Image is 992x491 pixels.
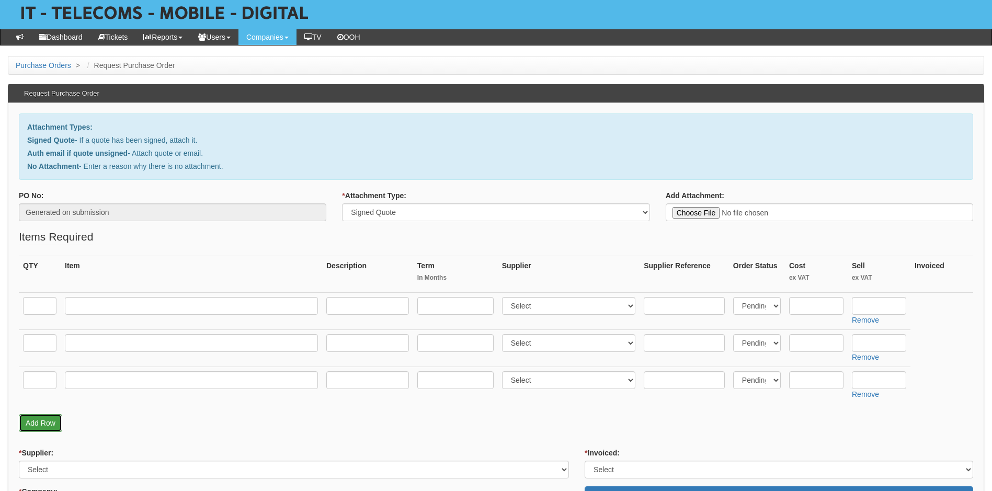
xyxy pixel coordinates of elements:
[498,256,640,293] th: Supplier
[27,135,965,145] p: - If a quote has been signed, attach it.
[640,256,729,293] th: Supplier Reference
[27,148,965,158] p: - Attach quote or email.
[27,149,128,157] b: Auth email if quote unsigned
[238,29,297,45] a: Companies
[19,448,53,458] label: Supplier:
[27,136,75,144] b: Signed Quote
[852,390,879,398] a: Remove
[585,448,620,458] label: Invoiced:
[666,190,724,201] label: Add Attachment:
[31,29,90,45] a: Dashboard
[297,29,329,45] a: TV
[785,256,848,293] th: Cost
[852,273,906,282] small: ex VAT
[16,61,71,70] a: Purchase Orders
[73,61,83,70] span: >
[27,123,93,131] b: Attachment Types:
[848,256,910,293] th: Sell
[910,256,973,293] th: Invoiced
[190,29,238,45] a: Users
[19,229,93,245] legend: Items Required
[729,256,785,293] th: Order Status
[61,256,322,293] th: Item
[135,29,190,45] a: Reports
[85,60,175,71] li: Request Purchase Order
[413,256,498,293] th: Term
[90,29,136,45] a: Tickets
[342,190,406,201] label: Attachment Type:
[27,162,79,170] b: No Attachment
[19,256,61,293] th: QTY
[852,316,879,324] a: Remove
[417,273,494,282] small: In Months
[19,414,62,432] a: Add Row
[329,29,368,45] a: OOH
[789,273,843,282] small: ex VAT
[19,85,105,102] h3: Request Purchase Order
[852,353,879,361] a: Remove
[322,256,413,293] th: Description
[19,190,43,201] label: PO No:
[27,161,965,172] p: - Enter a reason why there is no attachment.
